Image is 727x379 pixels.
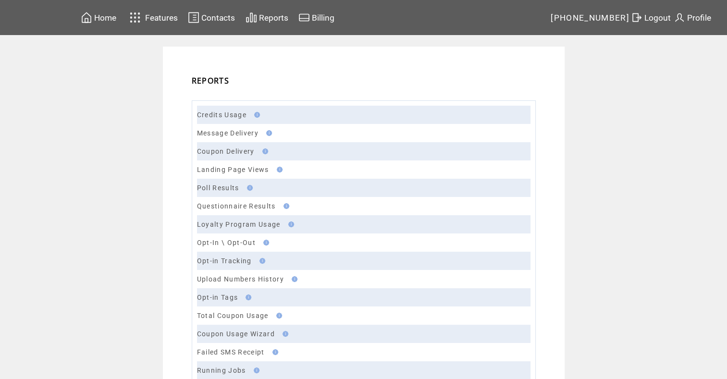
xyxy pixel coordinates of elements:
[197,147,255,155] a: Coupon Delivery
[244,185,253,191] img: help.gif
[197,239,256,246] a: Opt-In \ Opt-Out
[197,293,238,301] a: Opt-in Tags
[197,367,246,374] a: Running Jobs
[197,129,259,137] a: Message Delivery
[551,13,629,23] span: [PHONE_NUMBER]
[631,12,642,24] img: exit.svg
[259,148,268,154] img: help.gif
[285,221,294,227] img: help.gif
[251,112,260,118] img: help.gif
[674,12,685,24] img: profile.svg
[197,202,276,210] a: Questionnaire Results
[298,12,310,24] img: creidtcard.svg
[197,184,239,192] a: Poll Results
[297,10,336,25] a: Billing
[81,12,92,24] img: home.svg
[260,240,269,245] img: help.gif
[197,166,269,173] a: Landing Page Views
[629,10,672,25] a: Logout
[197,220,281,228] a: Loyalty Program Usage
[79,10,118,25] a: Home
[289,276,297,282] img: help.gif
[246,12,257,24] img: chart.svg
[312,13,334,23] span: Billing
[127,10,144,25] img: features.svg
[274,167,283,172] img: help.gif
[263,130,272,136] img: help.gif
[192,75,229,86] span: REPORTS
[257,258,265,264] img: help.gif
[197,330,275,338] a: Coupon Usage Wizard
[188,12,199,24] img: contacts.svg
[125,8,180,27] a: Features
[280,331,288,337] img: help.gif
[197,312,269,319] a: Total Coupon Usage
[94,13,116,23] span: Home
[197,257,252,265] a: Opt-in Tracking
[259,13,288,23] span: Reports
[644,13,671,23] span: Logout
[201,13,235,23] span: Contacts
[270,349,278,355] img: help.gif
[672,10,713,25] a: Profile
[244,10,290,25] a: Reports
[145,13,178,23] span: Features
[251,367,259,373] img: help.gif
[281,203,289,209] img: help.gif
[186,10,236,25] a: Contacts
[687,13,711,23] span: Profile
[197,111,246,119] a: Credits Usage
[243,294,251,300] img: help.gif
[273,313,282,318] img: help.gif
[197,348,265,356] a: Failed SMS Receipt
[197,275,284,283] a: Upload Numbers History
